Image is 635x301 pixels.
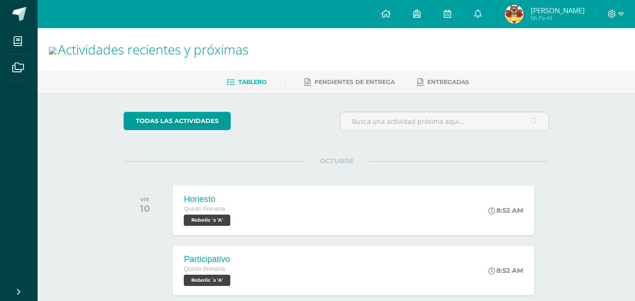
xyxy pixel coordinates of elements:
span: Quinto Primaria [184,206,225,212]
span: [PERSON_NAME] [531,6,585,15]
span: OCTUBRE [305,157,368,165]
span: Robotic´s 'A' [184,215,230,226]
a: Tablero [227,75,267,90]
img: 55cd4609078b6f5449d0df1f1668bde8.png [505,5,524,23]
span: Tablero [238,78,267,85]
div: Participativo [184,255,233,264]
a: todas las Actividades [124,112,231,130]
a: Pendientes de entrega [305,75,395,90]
a: Entregadas [417,75,469,90]
span: Robotic´s 'A' [184,275,230,286]
div: VIE [140,196,150,203]
div: 10 [140,203,150,214]
div: 8:52 AM [488,206,523,215]
div: 8:52 AM [488,266,523,275]
span: Actividades recientes y próximas [58,40,249,58]
div: Honesto [184,194,233,204]
span: Entregadas [427,78,469,85]
img: bow.png [49,47,56,54]
input: Busca una actividad próxima aquí... [340,112,549,131]
span: Pendientes de entrega [314,78,395,85]
span: Quinto Primaria [184,266,225,272]
span: Mi Perfil [531,14,585,22]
